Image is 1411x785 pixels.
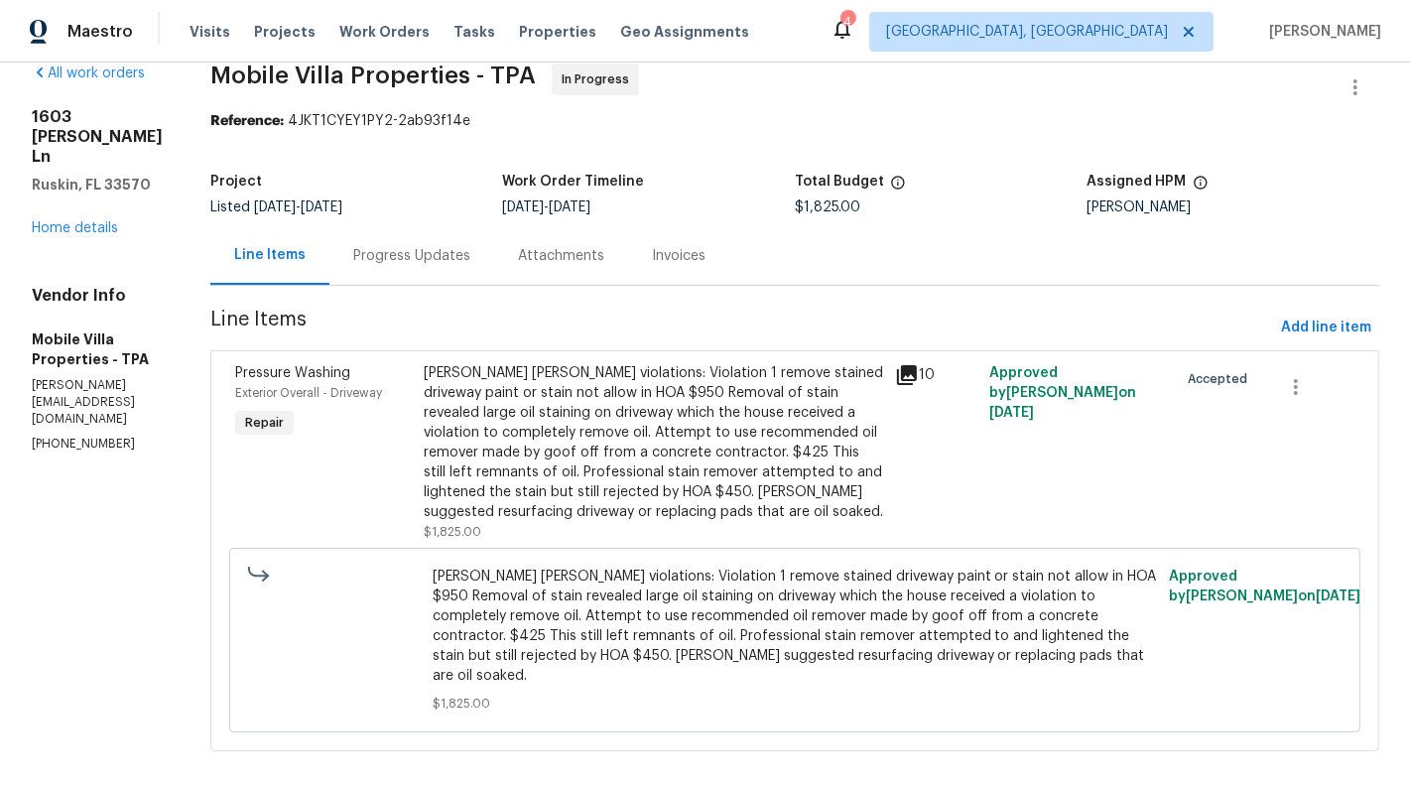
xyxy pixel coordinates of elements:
[519,22,596,42] span: Properties
[254,22,316,42] span: Projects
[210,111,1379,131] div: 4JKT1CYEY1PY2-2ab93f14e
[840,12,854,32] div: 4
[433,567,1158,686] span: [PERSON_NAME] [PERSON_NAME] violations: Violation 1 remove stained driveway paint or stain not al...
[1281,316,1371,340] span: Add line item
[1273,310,1379,346] button: Add line item
[210,175,262,189] h5: Project
[1316,589,1360,603] span: [DATE]
[235,387,382,399] span: Exterior Overall - Driveway
[424,526,481,538] span: $1,825.00
[32,329,163,369] h5: Mobile Villa Properties - TPA
[795,200,860,214] span: $1,825.00
[1169,570,1360,603] span: Approved by [PERSON_NAME] on
[1088,175,1187,189] h5: Assigned HPM
[1261,22,1381,42] span: [PERSON_NAME]
[424,363,883,522] div: [PERSON_NAME] [PERSON_NAME] violations: Violation 1 remove stained driveway paint or stain not al...
[210,310,1273,346] span: Line Items
[301,200,342,214] span: [DATE]
[353,246,470,266] div: Progress Updates
[433,694,1158,714] span: $1,825.00
[886,22,1168,42] span: [GEOGRAPHIC_DATA], [GEOGRAPHIC_DATA]
[190,22,230,42] span: Visits
[453,25,495,39] span: Tasks
[890,175,906,200] span: The total cost of line items that have been proposed by Opendoor. This sum includes line items th...
[32,175,163,195] h5: Ruskin, FL 33570
[32,377,163,428] p: [PERSON_NAME][EMAIL_ADDRESS][DOMAIN_NAME]
[32,107,163,167] h2: 1603 [PERSON_NAME] Ln
[32,436,163,453] p: [PHONE_NUMBER]
[210,64,536,87] span: Mobile Villa Properties - TPA
[652,246,705,266] div: Invoices
[895,363,977,387] div: 10
[989,366,1136,420] span: Approved by [PERSON_NAME] on
[989,406,1034,420] span: [DATE]
[550,200,591,214] span: [DATE]
[1188,369,1255,389] span: Accepted
[503,175,645,189] h5: Work Order Timeline
[234,245,306,265] div: Line Items
[562,69,637,89] span: In Progress
[210,200,342,214] span: Listed
[1193,175,1209,200] span: The hpm assigned to this work order.
[1088,200,1380,214] div: [PERSON_NAME]
[254,200,296,214] span: [DATE]
[339,22,430,42] span: Work Orders
[32,66,145,80] a: All work orders
[32,286,163,306] h4: Vendor Info
[795,175,884,189] h5: Total Budget
[620,22,749,42] span: Geo Assignments
[237,413,292,433] span: Repair
[503,200,591,214] span: -
[67,22,133,42] span: Maestro
[32,221,118,235] a: Home details
[210,114,284,128] b: Reference:
[518,246,604,266] div: Attachments
[235,366,350,380] span: Pressure Washing
[254,200,342,214] span: -
[503,200,545,214] span: [DATE]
